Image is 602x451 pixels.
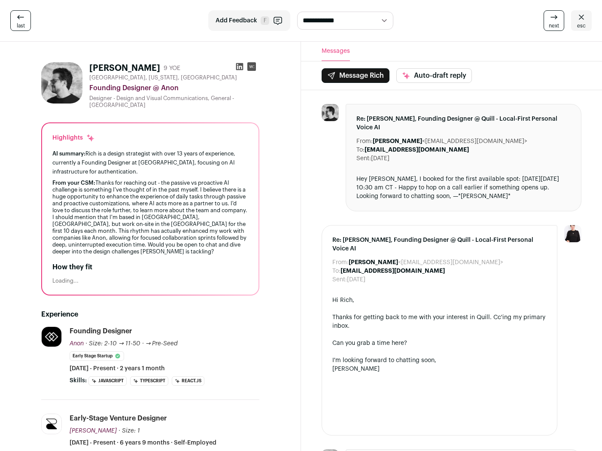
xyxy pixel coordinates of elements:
dt: To: [356,146,365,154]
div: Thanks for reaching out - the passive vs proactive AI challenge is something I've thought of in t... [52,180,248,255]
span: [PERSON_NAME] [70,428,117,434]
dt: From: [356,137,373,146]
img: 96cc90698a59016393d49b11defa8ada541e89c163c07d757f6008273393f566.jpg [322,104,339,121]
span: · Size: 2-10 → 11-50 [85,341,140,347]
a: esc [571,10,592,31]
button: Add Feedback F [208,10,290,31]
span: [DATE] - Present · 2 years 1 month [70,364,165,373]
div: Highlights [52,134,95,142]
h1: [PERSON_NAME] [89,62,160,74]
div: Hi Rich, [332,296,547,305]
img: d4c0571c09939fcb9b3702361749f872ed9a34e10eaec4d5a7569c2a7b60065c.jpg [42,327,61,347]
dd: [DATE] [347,275,365,284]
span: esc [577,22,586,29]
div: Early-Stage Venture Designer [70,414,167,423]
div: Hey [PERSON_NAME], I booked for the first available spot: [DATE][DATE] 10:30 am CT - Happy to hop... [356,175,571,201]
b: [EMAIL_ADDRESS][DOMAIN_NAME] [341,268,445,274]
span: AI summary: [52,151,85,156]
img: 96cc90698a59016393d49b11defa8ada541e89c163c07d757f6008273393f566.jpg [41,62,82,104]
div: Designer - Design and Visual Communications, General - [GEOGRAPHIC_DATA] [89,95,259,109]
button: Messages [322,42,350,61]
img: 790238f36fe3377dba55d646a7429d92f0f35e0949e2585c1beed1ba35eef8cf [42,414,61,434]
span: → Pre-Seed [146,341,178,347]
div: Founding Designer @ Anon [89,83,259,93]
button: Message Rich [322,68,389,83]
span: next [549,22,559,29]
b: [EMAIL_ADDRESS][DOMAIN_NAME] [365,147,469,153]
span: I'm looking forward to chatting soon, [332,357,436,363]
dt: To: [332,267,341,275]
span: F [261,16,269,25]
button: Auto-draft reply [396,68,472,83]
a: next [544,10,564,31]
a: Can you grab a time here? [332,340,407,346]
span: Anon [70,341,84,347]
span: Add Feedback [216,16,257,25]
div: Loading... [52,277,248,284]
dt: From: [332,258,349,267]
b: [PERSON_NAME] [349,259,398,265]
li: Early Stage Startup [70,351,124,361]
div: Rich is a design strategist with over 13 years of experience, currently a Founding Designer at [G... [52,149,248,176]
dd: <[EMAIL_ADDRESS][DOMAIN_NAME]> [349,258,503,267]
dt: Sent: [332,275,347,284]
span: From your CSM: [52,180,95,186]
li: React.js [172,376,204,386]
span: · Size: 1 [119,428,140,434]
dt: Sent: [356,154,371,163]
dd: [DATE] [371,154,389,163]
h2: How they fit [52,262,248,272]
b: [PERSON_NAME] [373,138,422,144]
span: [GEOGRAPHIC_DATA], [US_STATE], [GEOGRAPHIC_DATA] [89,74,237,81]
div: Founding Designer [70,326,132,336]
li: TypeScript [130,376,168,386]
dd: <[EMAIL_ADDRESS][DOMAIN_NAME]> [373,137,527,146]
span: Re: [PERSON_NAME], Founding Designer @ Quill - Local-First Personal Voice AI [356,115,571,132]
span: · [142,339,144,348]
img: 9240684-medium_jpg [564,225,581,242]
li: JavaScript [88,376,127,386]
div: Thanks for getting back to me with your interest in Quill. Cc'ing my primary inbox. [332,313,547,330]
h2: Experience [41,309,259,320]
div: [PERSON_NAME] [332,365,547,373]
span: [DATE] - Present · 6 years 9 months · Self-Employed [70,439,216,447]
span: Skills: [70,376,87,385]
span: Re: [PERSON_NAME], Founding Designer @ Quill - Local-First Personal Voice AI [332,236,547,253]
span: last [17,22,25,29]
div: 9 YOE [164,64,180,73]
a: last [10,10,31,31]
